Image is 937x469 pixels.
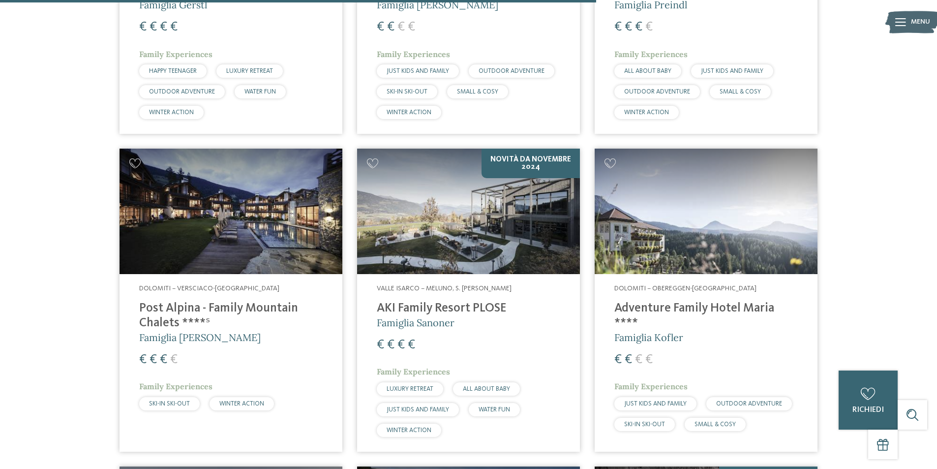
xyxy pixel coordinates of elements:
[614,353,622,366] span: €
[595,149,817,451] a: Cercate un hotel per famiglie? Qui troverete solo i migliori! Dolomiti – Obereggen-[GEOGRAPHIC_DA...
[219,401,264,407] span: WINTER ACTION
[377,301,560,316] h4: AKI Family Resort PLOSE
[170,21,178,33] span: €
[139,381,212,391] span: Family Experiences
[150,21,157,33] span: €
[160,21,167,33] span: €
[614,381,688,391] span: Family Experiences
[614,285,756,292] span: Dolomiti – Obereggen-[GEOGRAPHIC_DATA]
[139,21,147,33] span: €
[357,149,580,274] img: Cercate un hotel per famiglie? Qui troverete solo i migliori!
[387,427,431,434] span: WINTER ACTION
[387,89,427,95] span: SKI-IN SKI-OUT
[387,386,433,392] span: LUXURY RETREAT
[479,68,544,74] span: OUTDOOR ADVENTURE
[387,109,431,116] span: WINTER ACTION
[377,367,450,376] span: Family Experiences
[120,149,342,451] a: Cercate un hotel per famiglie? Qui troverete solo i migliori! Dolomiti – Versciaco-[GEOGRAPHIC_DA...
[701,68,763,74] span: JUST KIDS AND FAMILY
[387,406,449,413] span: JUST KIDS AND FAMILY
[139,285,279,292] span: Dolomiti – Versciaco-[GEOGRAPHIC_DATA]
[720,89,761,95] span: SMALL & COSY
[839,371,898,430] a: richiedi
[377,285,512,292] span: Valle Isarco – Meluno, S. [PERSON_NAME]
[397,339,405,351] span: €
[624,401,687,407] span: JUST KIDS AND FAMILY
[479,406,510,413] span: WATER FUN
[624,109,669,116] span: WINTER ACTION
[635,353,642,366] span: €
[614,21,622,33] span: €
[387,21,394,33] span: €
[149,401,190,407] span: SKI-IN SKI-OUT
[377,339,384,351] span: €
[377,316,454,329] span: Famiglia Sanoner
[139,353,147,366] span: €
[139,331,261,344] span: Famiglia [PERSON_NAME]
[357,149,580,451] a: Cercate un hotel per famiglie? Qui troverete solo i migliori! NOVITÀ da novembre 2024 Valle Isarc...
[624,68,671,74] span: ALL ABOUT BABY
[624,421,665,428] span: SKI-IN SKI-OUT
[695,421,736,428] span: SMALL & COSY
[463,386,510,392] span: ALL ABOUT BABY
[716,401,782,407] span: OUTDOOR ADVENTURE
[457,89,498,95] span: SMALL & COSY
[244,89,276,95] span: WATER FUN
[150,353,157,366] span: €
[645,21,653,33] span: €
[408,21,415,33] span: €
[377,49,450,59] span: Family Experiences
[852,406,884,414] span: richiedi
[614,49,688,59] span: Family Experiences
[226,68,273,74] span: LUXURY RETREAT
[377,21,384,33] span: €
[625,21,632,33] span: €
[149,109,194,116] span: WINTER ACTION
[408,339,415,351] span: €
[397,21,405,33] span: €
[635,21,642,33] span: €
[625,353,632,366] span: €
[170,353,178,366] span: €
[120,149,342,274] img: Post Alpina - Family Mountain Chalets ****ˢ
[387,68,449,74] span: JUST KIDS AND FAMILY
[645,353,653,366] span: €
[149,68,197,74] span: HAPPY TEENAGER
[387,339,394,351] span: €
[160,353,167,366] span: €
[139,301,323,331] h4: Post Alpina - Family Mountain Chalets ****ˢ
[614,301,798,331] h4: Adventure Family Hotel Maria ****
[614,331,683,344] span: Famiglia Kofler
[624,89,690,95] span: OUTDOOR ADVENTURE
[149,89,215,95] span: OUTDOOR ADVENTURE
[139,49,212,59] span: Family Experiences
[595,149,817,274] img: Adventure Family Hotel Maria ****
